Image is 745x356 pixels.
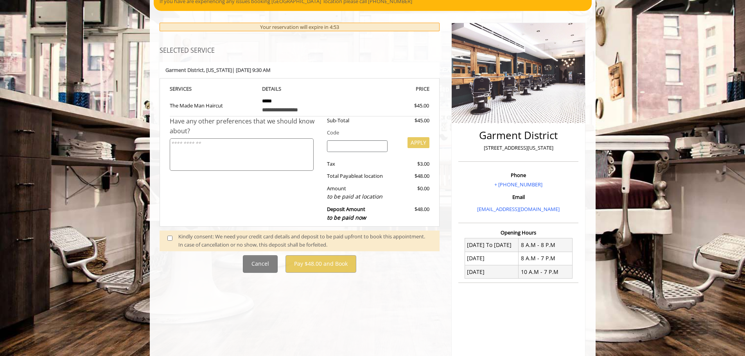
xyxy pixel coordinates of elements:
[170,93,257,116] td: The Made Man Haircut
[408,137,429,148] button: APPLY
[160,47,440,54] h3: SELECTED SERVICE
[321,129,429,137] div: Code
[160,23,440,32] div: Your reservation will expire in 4:53
[460,144,576,152] p: [STREET_ADDRESS][US_STATE]
[519,265,573,279] td: 10 A.M - 7 P.M
[321,116,393,125] div: Sub-Total
[477,206,560,213] a: [EMAIL_ADDRESS][DOMAIN_NAME]
[189,85,192,92] span: S
[170,84,257,93] th: SERVICE
[256,84,343,93] th: DETAILS
[343,84,430,93] th: PRICE
[327,214,366,221] span: to be paid now
[460,130,576,141] h2: Garment District
[243,255,278,273] button: Cancel
[358,172,383,179] span: at location
[393,205,429,222] div: $48.00
[170,116,321,136] div: Have any other preferences that we should know about?
[321,184,393,201] div: Amount
[321,172,393,180] div: Total Payable
[178,233,432,249] div: Kindly consent: We need your credit card details and deposit to be paid upfront to book this appo...
[460,172,576,178] h3: Phone
[465,238,519,252] td: [DATE] To [DATE]
[393,184,429,201] div: $0.00
[327,206,366,221] b: Deposit Amount
[393,116,429,125] div: $45.00
[393,160,429,168] div: $3.00
[494,181,542,188] a: + [PHONE_NUMBER]
[458,230,578,235] h3: Opening Hours
[386,102,429,110] div: $45.00
[285,255,356,273] button: Pay $48.00 and Book
[465,252,519,265] td: [DATE]
[393,172,429,180] div: $48.00
[519,238,573,252] td: 8 A.M - 8 P.M
[327,192,388,201] div: to be paid at location
[465,265,519,279] td: [DATE]
[321,160,393,168] div: Tax
[165,66,271,73] b: Garment District | [DATE] 9:30 AM
[519,252,573,265] td: 8 A.M - 7 P.M
[460,194,576,200] h3: Email
[204,66,232,73] span: , [US_STATE]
